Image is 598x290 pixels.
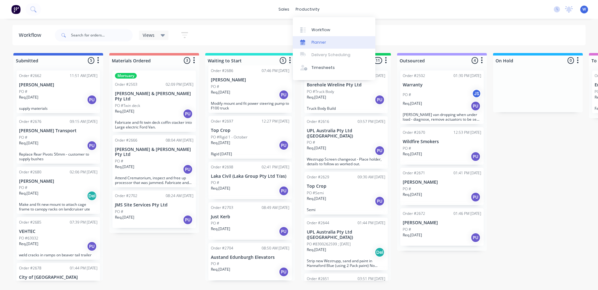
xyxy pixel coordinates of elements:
[19,73,41,79] div: Order #2662
[87,95,97,105] div: PU
[311,27,330,33] div: Workflow
[19,119,41,124] div: Order #2676
[403,130,425,135] div: Order #2670
[19,202,97,211] p: Make and fit new mount to attach cage frame to canopy racks on landcruiser ute
[70,169,97,175] div: 02:06 PM [DATE]
[211,128,289,133] p: Top Crop
[304,70,388,113] div: Order #251608:16 AM [DATE]Borehole Wireline Pty LtdPO #Truck BodyReq.[DATE]PUTruck Body Build
[262,164,289,170] div: 02:41 PM [DATE]
[400,208,484,246] div: Order #267201:46 PM [DATE][PERSON_NAME]PO #Req.[DATE]PU
[19,169,41,175] div: Order #2680
[115,158,123,164] p: PO #
[211,89,230,95] p: Req. [DATE]
[19,106,97,111] p: supply materials
[208,162,292,199] div: Order #269802:41 PM [DATE]Laka Civil (Laka Group Pty Ltd T/as)PO #Req.[DATE]PU
[307,230,385,240] p: UPL Australia Pty Ltd ([GEOGRAPHIC_DATA])
[71,29,133,41] input: Search for orders...
[208,243,292,280] div: Order #270408:50 AM [DATE]Austand Edunburgh ElevatorsPO #Req.[DATE]PU
[70,119,97,124] div: 09:15 AM [DATE]
[400,127,484,165] div: Order #267012:53 PM [DATE]Wildfire SmokersPO #Req.[DATE]PU
[17,167,100,214] div: Order #268002:06 PM [DATE][PERSON_NAME]PO #Req.[DATE]DelMake and fit new mount to attach cage fra...
[19,89,27,94] p: PO #
[211,205,233,210] div: Order #2703
[211,164,233,170] div: Order #2698
[115,202,193,208] p: JMS Site Services Pty Ltd
[275,5,292,14] div: sales
[307,190,324,196] p: PO #Semi
[115,193,137,199] div: Order #2702
[304,116,388,169] div: Order #261603:57 PM [DATE]UPL Australia Pty Ltd ([GEOGRAPHIC_DATA])PO #Req.[DATE]PUWestrupp Scree...
[311,40,326,45] div: Planner
[307,174,329,180] div: Order #2629
[70,220,97,225] div: 07:39 PM [DATE]
[293,23,375,36] a: Workflow
[211,77,289,83] p: [PERSON_NAME]
[262,118,289,124] div: 12:27 PM [DATE]
[471,101,481,111] div: PU
[307,157,385,166] p: Westrupp Screen changeout - Place holder, details to follow as worked out.
[262,245,289,251] div: 08:50 AM [DATE]
[211,186,230,191] p: Req. [DATE]
[279,90,289,100] div: PU
[400,70,484,124] div: Order #250201:30 PM [DATE]WarrantyPO #JSReq.[DATE]PU[PERSON_NAME] van dropping when under load - ...
[183,109,193,119] div: PU
[403,192,422,197] p: Req. [DATE]
[211,152,289,156] p: Rigid [DATE]
[211,245,233,251] div: Order #2704
[115,82,137,87] div: Order #2503
[166,193,193,199] div: 08:24 AM [DATE]
[166,138,193,143] div: 08:04 AM [DATE]
[70,73,97,79] div: 11:51 AM [DATE]
[19,235,38,241] p: PO #63032
[211,180,219,186] p: PO #
[115,209,123,215] p: PO #
[403,146,411,151] p: PO #
[115,176,193,185] p: Attend Crematorium, inspect and free up processor that was jammed. Fabricate and install racking ...
[307,241,351,247] p: PO #8300262599 ; [DATE]
[17,70,100,113] div: Order #266211:51 AM [DATE][PERSON_NAME]PO #Req.[DATE]PUsupply materials
[453,73,481,79] div: 01:30 PM [DATE]
[143,32,154,38] span: Views
[279,226,289,236] div: PU
[19,179,97,184] p: [PERSON_NAME]
[19,152,97,161] p: Replace Rear Pivots 50mm - customer to supply bushes
[115,138,137,143] div: Order #2666
[279,186,289,196] div: PU
[472,89,481,98] div: JS
[211,220,219,226] p: PO #
[403,170,425,176] div: Order #2671
[115,215,134,220] p: Req. [DATE]
[211,118,233,124] div: Order #2697
[358,220,385,226] div: 01:44 PM [DATE]
[453,170,481,176] div: 01:41 PM [DATE]
[307,207,385,212] p: Semi
[112,135,196,188] div: Order #266608:04 AM [DATE][PERSON_NAME] & [PERSON_NAME] Pty LtdPO #Req.[DATE]PUAttend Crematorium...
[87,241,97,251] div: PU
[307,106,385,111] p: Truck Body Build
[403,220,481,225] p: [PERSON_NAME]
[19,135,27,140] p: PO #
[183,215,193,225] div: PU
[17,217,100,260] div: Order #268507:39 PM [DATE]VEHTECPO #63032Req.[DATE]PUweld cracks in ramps on beaver tail trailer
[375,196,385,206] div: PU
[307,128,385,139] p: UPL Australia Pty Ltd ([GEOGRAPHIC_DATA])
[87,141,97,151] div: PU
[403,227,411,232] p: PO #
[115,164,134,170] p: Req. [DATE]
[87,191,97,201] div: Del
[403,101,422,106] p: Req. [DATE]
[211,267,230,272] p: Req. [DATE]
[403,186,411,192] p: PO #
[19,82,97,88] p: [PERSON_NAME]
[112,191,196,228] div: Order #270208:24 AM [DATE]JMS Site Services Pty LtdPO #Req.[DATE]PU
[307,276,329,282] div: Order #2651
[19,220,41,225] div: Order #2685
[19,253,97,257] p: weld cracks in ramps on beaver tail trailer
[17,116,100,164] div: Order #267609:15 AM [DATE][PERSON_NAME] TransportPO #Req.[DATE]PUReplace Rear Pivots 50mm - custo...
[208,65,292,113] div: Order #268607:46 PM [DATE][PERSON_NAME]PO #Req.[DATE]PUModify mount and fit power steering pump t...
[293,36,375,49] a: Planner
[115,147,193,157] p: [PERSON_NAME] & [PERSON_NAME] Pty Ltd
[19,229,97,234] p: VEHTEC
[208,116,292,159] div: Order #269712:27 PM [DATE]Top CropPO #Rigid 1 - OctoberReq.[DATE]PURigid [DATE]
[292,5,323,14] div: productivity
